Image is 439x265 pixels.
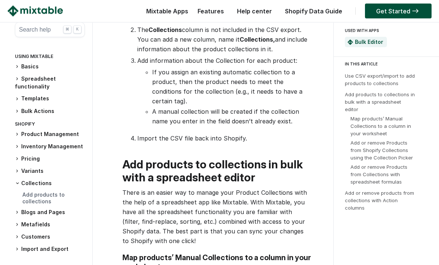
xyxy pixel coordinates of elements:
[194,7,228,15] a: Features
[345,26,425,35] div: USED WITH APPS
[350,116,411,136] a: Map products’ Manual Collections to a column in your worksheet
[63,25,71,33] div: ⌘
[355,39,383,45] a: Bulk Editor
[122,188,311,246] p: There is an easier way to manage your Product Collections with the help of a spreadsheet app like...
[350,140,413,161] a: Add or remove Products from Shopify Collections using the Collection Picker
[22,191,65,204] a: Add products to collections
[15,143,85,151] h3: Inventory Management
[410,9,420,13] img: arrow-right.svg
[152,68,311,106] li: If you assign an existing automatic collection to a product, then the product needs to meet the c...
[122,158,311,184] h2: Add products to collections in bulk with a spreadsheet editor
[365,4,432,19] a: Get Started
[15,155,85,163] h3: Pricing
[7,6,63,17] img: Mixtable logo
[15,107,85,115] h3: Bulk Actions
[73,25,81,33] div: K
[15,245,85,253] h3: Import and Export
[15,63,85,71] h3: Basics
[15,167,85,175] h3: Variants
[15,233,85,241] h3: Customers
[240,36,275,43] strong: Collections,
[137,56,311,66] p: Add information about the Collection for each product:
[15,221,85,229] h3: Metafields
[345,91,415,112] a: Add products to collections in bulk with a spreadsheet editor
[15,209,85,216] h3: Blogs and Pages
[142,6,188,20] div: Mixtable Apps
[233,7,276,15] a: Help center
[15,95,85,103] h3: Templates
[15,75,85,90] h3: Spreadsheet functionality
[15,22,85,37] button: Search help ⌘ K
[350,164,407,185] a: Add or remove Products from Collections with spreadsheet formulas
[281,7,346,15] a: Shopify Data Guide
[345,61,432,67] div: IN THIS ARTICLE
[137,134,311,143] p: Import the CSV file back into Shopify.
[15,180,85,187] h3: Collections
[148,26,182,34] strong: Collections
[345,190,414,211] a: Add or remove products from collections with Action columns
[345,73,415,86] a: Use CSV export/import to add products to collections
[137,25,311,54] p: The column is not included in the CSV export. You can add a new column, name it and include infor...
[347,39,353,45] img: Mixtable Spreadsheet Bulk Editor App
[15,120,85,130] div: Shopify
[15,130,85,138] h3: Product Management
[152,107,311,126] li: A manual collection will be created if the collection name you enter in the field doesn’t already...
[15,52,85,63] div: Using Mixtable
